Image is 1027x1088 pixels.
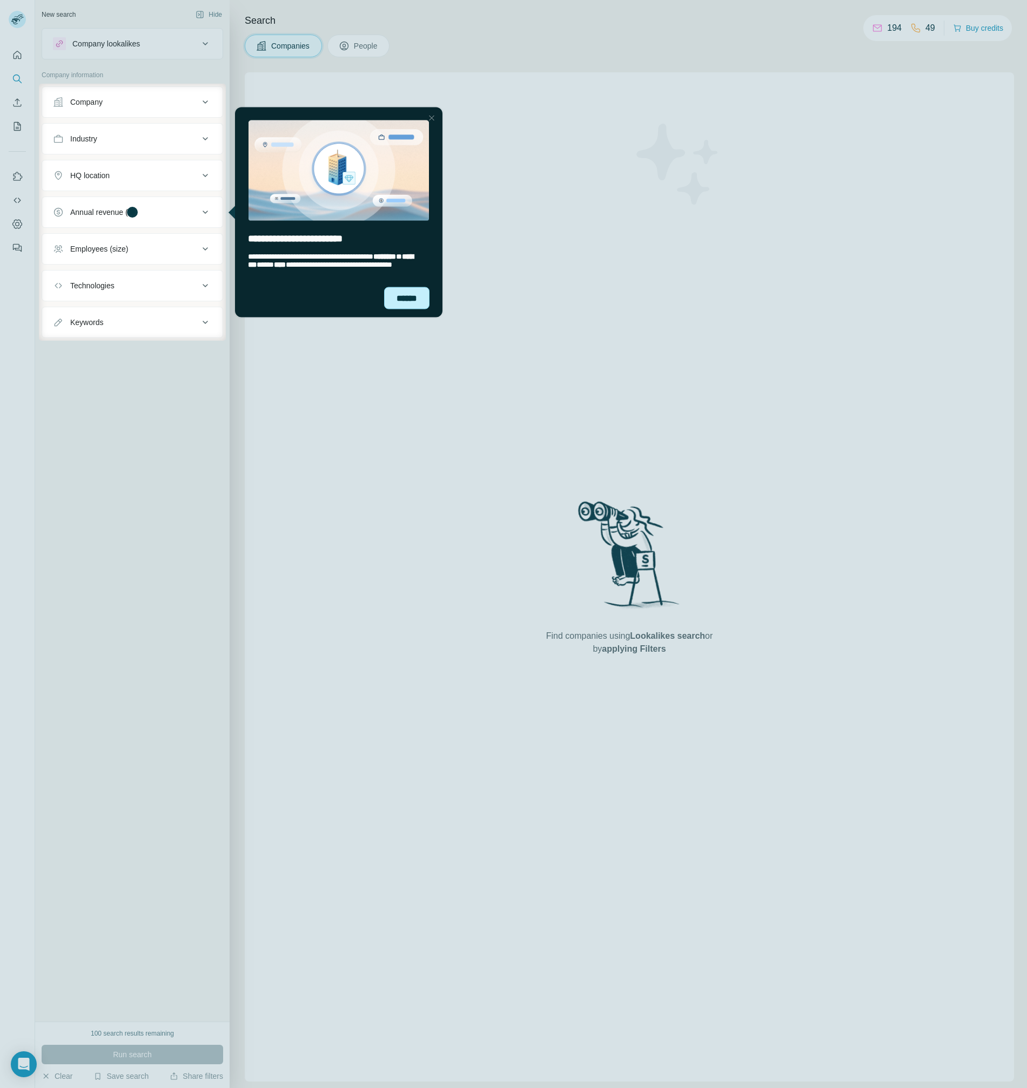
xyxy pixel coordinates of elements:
[42,273,223,299] button: Technologies
[70,244,128,254] div: Employees (size)
[70,317,103,328] div: Keywords
[42,309,223,335] button: Keywords
[42,89,223,115] button: Company
[70,97,103,107] div: Company
[42,126,223,152] button: Industry
[70,170,110,181] div: HQ location
[70,207,135,218] div: Annual revenue ($)
[42,199,223,225] button: Annual revenue ($)
[70,133,97,144] div: Industry
[42,236,223,262] button: Employees (size)
[42,163,223,188] button: HQ location
[226,105,445,320] iframe: Tooltip
[70,280,115,291] div: Technologies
